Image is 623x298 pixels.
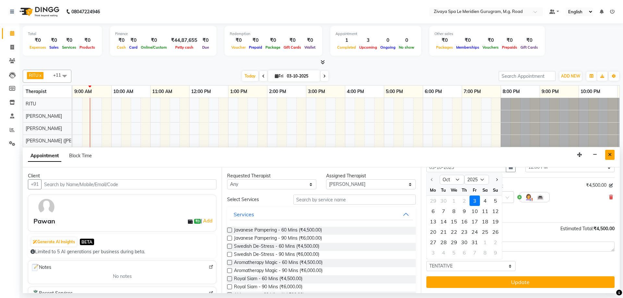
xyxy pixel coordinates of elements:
[455,37,481,44] div: ₹0
[561,74,580,78] span: ADD NEW
[234,227,322,235] span: Javanese Pampering - 60 Mins (₹4,500.00)
[480,227,490,237] div: Saturday, October 25, 2025
[326,173,415,179] div: Assigned Therapist
[470,247,480,258] div: 7
[428,206,438,216] div: 6
[31,290,73,297] span: Recent Services
[234,210,254,218] div: Services
[459,206,470,216] div: Thursday, October 9, 2025
[459,237,470,247] div: Thursday, October 30, 2025
[459,247,470,258] div: 6
[423,87,444,96] a: 6:00 PM
[449,237,459,247] div: 29
[230,45,247,50] span: Voucher
[449,216,459,227] div: 15
[462,87,483,96] a: 7:00 PM
[449,247,459,258] div: 5
[28,37,48,44] div: ₹0
[28,179,42,189] button: +91
[559,72,582,81] button: ADD NEW
[560,226,593,232] span: Estimated Total:
[480,216,490,227] div: 18
[605,150,615,160] button: Close
[480,196,490,206] div: 4
[282,45,303,50] span: Gift Cards
[438,216,449,227] div: 14
[449,206,459,216] div: Wednesday, October 8, 2025
[470,237,480,247] div: Friday, October 31, 2025
[459,237,470,247] div: 30
[397,37,416,44] div: 0
[80,239,94,245] span: BETA
[336,31,416,37] div: Appointment
[459,185,470,195] div: Th
[490,196,501,206] div: 5
[234,283,302,292] span: Royal Siam - 90 Mins (₹6,000.00)
[112,87,135,96] a: 10:00 AM
[379,45,397,50] span: Ongoing
[113,273,132,280] span: No notes
[519,45,540,50] span: Gift Cards
[540,87,560,96] a: 9:00 PM
[428,247,438,258] div: 3
[28,173,216,179] div: Client
[480,227,490,237] div: 25
[438,216,449,227] div: Tuesday, October 14, 2025
[434,31,540,37] div: Other sales
[490,247,501,258] div: Sunday, November 9, 2025
[293,195,416,205] input: Search by service name
[267,87,288,96] a: 2:00 PM
[480,237,490,247] div: 1
[306,87,327,96] a: 3:00 PM
[168,37,200,44] div: ₹44,87,655
[234,275,302,283] span: Royal Siam - 60 Mins (₹4,500.00)
[470,206,480,216] div: Friday, October 10, 2025
[234,259,323,267] span: Aromatherapy Magic - 60 Mins (₹4,500.00)
[230,37,247,44] div: ₹0
[234,235,322,243] span: Javanese Pampering - 90 Mins (₹6,000.00)
[33,216,55,226] div: Pawan
[480,237,490,247] div: Saturday, November 1, 2025
[282,37,303,44] div: ₹0
[480,247,490,258] div: 8
[449,185,459,195] div: We
[440,175,464,185] select: Select month
[490,216,501,227] div: 19
[428,216,438,227] div: Monday, October 13, 2025
[494,174,499,185] button: Next month
[115,45,128,50] span: Cash
[60,45,78,50] span: Services
[78,45,97,50] span: Products
[201,45,211,50] span: Due
[470,216,480,227] div: Friday, October 17, 2025
[499,71,556,81] input: Search Appointment
[500,45,519,50] span: Prepaids
[234,243,319,251] span: Swedish De-Stress - 60 Mins (₹4,500.00)
[358,37,379,44] div: 3
[470,216,480,227] div: 17
[115,31,211,37] div: Finance
[234,267,323,275] span: Aromatherapy Magic - 90 Mins (₹6,000.00)
[428,216,438,227] div: 13
[525,193,532,201] img: Hairdresser.png
[139,45,168,50] span: Online/Custom
[449,216,459,227] div: Wednesday, October 15, 2025
[449,247,459,258] div: Wednesday, November 5, 2025
[428,227,438,237] div: 20
[470,206,480,216] div: 10
[438,206,449,216] div: 7
[285,71,317,81] input: 2025-10-03
[264,45,282,50] span: Package
[470,247,480,258] div: Friday, November 7, 2025
[470,227,480,237] div: 24
[174,45,195,50] span: Petty cash
[345,87,366,96] a: 4:00 PM
[434,45,455,50] span: Packages
[228,87,249,96] a: 1:00 PM
[536,193,544,201] img: Interior.png
[37,197,56,216] img: avatar
[69,153,92,159] span: Block Time
[39,73,42,78] a: x
[234,251,319,259] span: Swedish De-Stress - 90 Mins (₹6,000.00)
[273,74,285,78] span: Fri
